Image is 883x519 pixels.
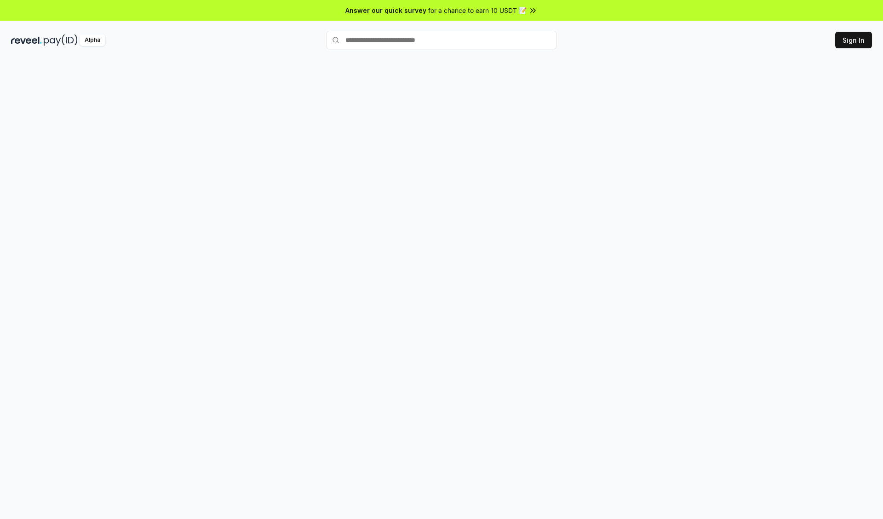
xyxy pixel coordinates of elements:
img: reveel_dark [11,34,42,46]
div: Alpha [80,34,105,46]
button: Sign In [835,32,872,48]
span: for a chance to earn 10 USDT 📝 [428,6,527,15]
img: pay_id [44,34,78,46]
span: Answer our quick survey [345,6,426,15]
